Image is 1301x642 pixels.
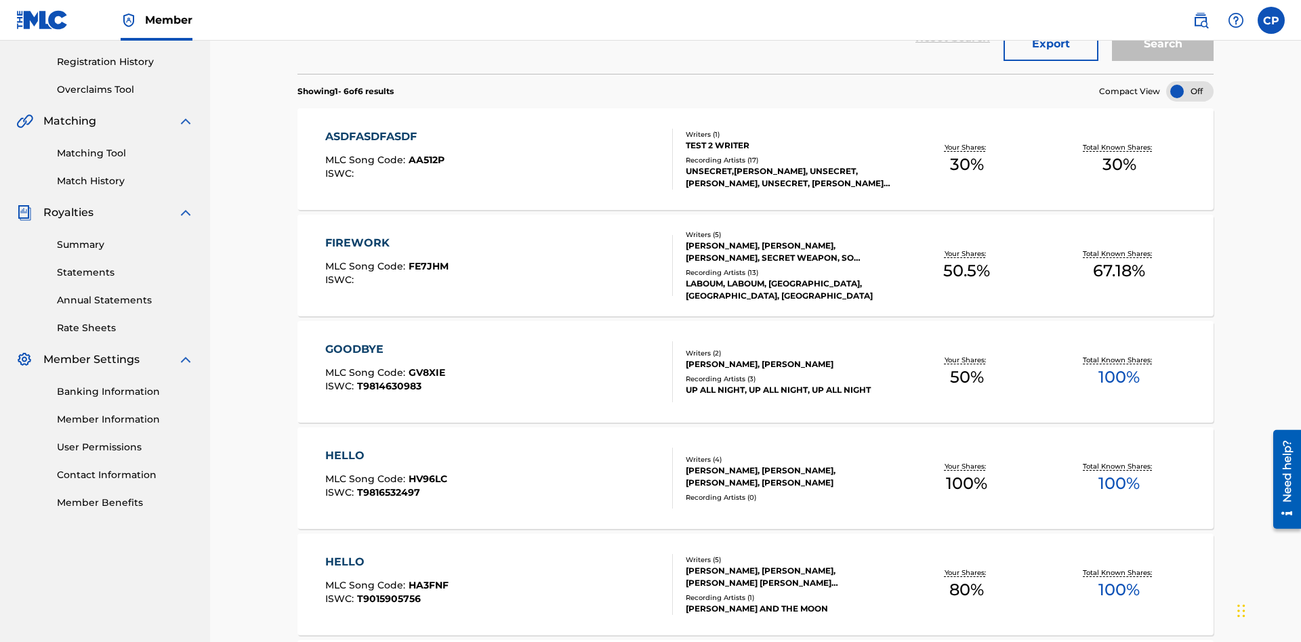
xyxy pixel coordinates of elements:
[409,473,447,485] span: HV96LC
[178,113,194,129] img: expand
[178,205,194,221] img: expand
[1083,249,1155,259] p: Total Known Shares:
[409,260,449,272] span: FE7JHM
[297,427,1214,529] a: HELLOMLC Song Code:HV96LCISWC:T9816532497Writers (4)[PERSON_NAME], [PERSON_NAME], [PERSON_NAME], ...
[1233,577,1301,642] iframe: Chat Widget
[57,440,194,454] a: User Permissions
[325,260,409,272] span: MLC Song Code :
[409,366,445,379] span: GV8XIE
[57,174,194,188] a: Match History
[57,496,194,510] a: Member Benefits
[943,259,990,283] span: 50.5 %
[686,348,890,358] div: Writers ( 2 )
[178,351,194,368] img: expand
[1258,7,1285,34] div: User Menu
[357,593,421,605] span: T9015905756
[297,321,1214,423] a: GOODBYEMLC Song Code:GV8XIEISWC:T9814630983Writers (2)[PERSON_NAME], [PERSON_NAME]Recording Artis...
[1098,471,1140,496] span: 100 %
[686,603,890,615] div: [PERSON_NAME] AND THE MOON
[686,555,890,565] div: Writers ( 5 )
[945,355,989,365] p: Your Shares:
[686,278,890,302] div: LABOUM, LABOUM, [GEOGRAPHIC_DATA], [GEOGRAPHIC_DATA], [GEOGRAPHIC_DATA]
[325,486,357,498] span: ISWC :
[946,471,987,496] span: 100 %
[945,568,989,578] p: Your Shares:
[950,365,984,389] span: 50 %
[686,565,890,589] div: [PERSON_NAME], [PERSON_NAME], [PERSON_NAME] [PERSON_NAME] [PERSON_NAME], [PERSON_NAME]
[686,129,890,140] div: Writers ( 1 )
[1098,578,1140,602] span: 100 %
[16,205,33,221] img: Royalties
[1237,591,1245,631] div: Drag
[57,385,194,399] a: Banking Information
[297,534,1214,635] a: HELLOMLC Song Code:HA3FNFISWC:T9015905756Writers (5)[PERSON_NAME], [PERSON_NAME], [PERSON_NAME] [...
[686,140,890,152] div: TEST 2 WRITER
[686,155,890,165] div: Recording Artists ( 17 )
[325,380,357,392] span: ISWC :
[1093,259,1145,283] span: 67.18 %
[57,83,194,97] a: Overclaims Tool
[325,448,447,464] div: HELLO
[357,380,421,392] span: T9814630983
[686,454,890,465] div: Writers ( 4 )
[949,578,984,602] span: 80 %
[16,10,68,30] img: MLC Logo
[325,341,445,358] div: GOODBYE
[686,384,890,396] div: UP ALL NIGHT, UP ALL NIGHT, UP ALL NIGHT
[686,465,890,489] div: [PERSON_NAME], [PERSON_NAME], [PERSON_NAME], [PERSON_NAME]
[297,108,1214,210] a: ASDFASDFASDFMLC Song Code:AA512PISWC:Writers (1)TEST 2 WRITERRecording Artists (17)UNSECRET,[PERS...
[945,461,989,471] p: Your Shares:
[1083,142,1155,152] p: Total Known Shares:
[409,154,445,166] span: AA512P
[1263,425,1301,536] iframe: Resource Center
[1004,27,1098,61] button: Export
[325,129,445,145] div: ASDFASDFASDF
[945,249,989,259] p: Your Shares:
[1102,152,1136,177] span: 30 %
[686,374,890,384] div: Recording Artists ( 3 )
[325,473,409,485] span: MLC Song Code :
[145,12,192,28] span: Member
[409,579,449,591] span: HA3FNF
[325,274,357,286] span: ISWC :
[43,205,94,221] span: Royalties
[16,351,33,368] img: Member Settings
[1099,85,1160,98] span: Compact View
[1187,7,1214,34] a: Public Search
[686,492,890,502] div: Recording Artists ( 0 )
[16,113,33,129] img: Matching
[297,215,1214,316] a: FIREWORKMLC Song Code:FE7JHMISWC:Writers (5)[PERSON_NAME], [PERSON_NAME], [PERSON_NAME], SECRET W...
[1222,7,1250,34] div: Help
[325,235,449,251] div: FIREWORK
[686,267,890,278] div: Recording Artists ( 13 )
[1083,568,1155,578] p: Total Known Shares:
[686,165,890,190] div: UNSECRET,[PERSON_NAME], UNSECRET, [PERSON_NAME], UNSECRET, [PERSON_NAME], UNSECRET|[PERSON_NAME],...
[43,351,140,368] span: Member Settings
[686,240,890,264] div: [PERSON_NAME], [PERSON_NAME], [PERSON_NAME], SECRET WEAPON, SO [PERSON_NAME]
[325,554,449,570] div: HELLO
[686,358,890,370] div: [PERSON_NAME], [PERSON_NAME]
[57,238,194,252] a: Summary
[57,293,194,307] a: Annual Statements
[297,85,394,98] p: Showing 1 - 6 of 6 results
[43,113,96,129] span: Matching
[57,412,194,427] a: Member Information
[57,265,194,280] a: Statements
[950,152,984,177] span: 30 %
[1098,365,1140,389] span: 100 %
[325,579,409,591] span: MLC Song Code :
[325,167,357,179] span: ISWC :
[57,321,194,335] a: Rate Sheets
[945,142,989,152] p: Your Shares:
[686,230,890,240] div: Writers ( 5 )
[325,593,357,605] span: ISWC :
[686,593,890,603] div: Recording Artists ( 1 )
[325,154,409,166] span: MLC Song Code :
[57,55,194,69] a: Registration History
[57,146,194,160] a: Matching Tool
[325,366,409,379] span: MLC Song Code :
[1228,12,1244,28] img: help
